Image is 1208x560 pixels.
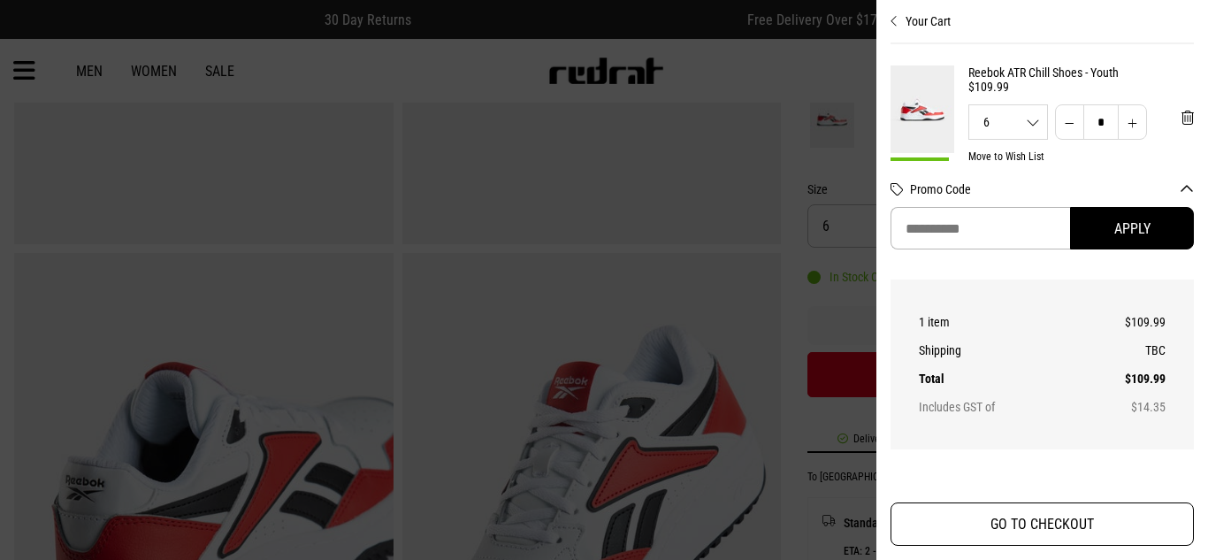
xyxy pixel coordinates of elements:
th: Shipping [919,336,1080,364]
button: Open LiveChat chat widget [14,7,67,60]
th: Includes GST of [919,393,1080,421]
a: Reebok ATR Chill Shoes - Youth [968,65,1194,80]
td: $109.99 [1080,308,1166,336]
button: Increase quantity [1118,104,1147,140]
button: Decrease quantity [1055,104,1084,140]
button: Move to Wish List [968,150,1044,163]
img: Reebok ATR Chill Shoes - Youth [891,65,954,153]
div: $109.99 [968,80,1194,94]
iframe: Customer reviews powered by Trustpilot [891,471,1194,488]
span: Just Added [891,157,949,174]
input: Quantity [1083,104,1119,140]
td: TBC [1080,336,1166,364]
button: Promo Code [910,182,1194,196]
span: 6 [969,116,1047,128]
button: 'Remove from cart [1167,96,1208,140]
input: Promo Code [891,207,1070,249]
th: 1 item [919,308,1080,336]
th: Total [919,364,1080,393]
td: $14.35 [1080,393,1166,421]
button: GO TO CHECKOUT [891,502,1194,546]
td: $109.99 [1080,364,1166,393]
button: Apply [1070,207,1194,249]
